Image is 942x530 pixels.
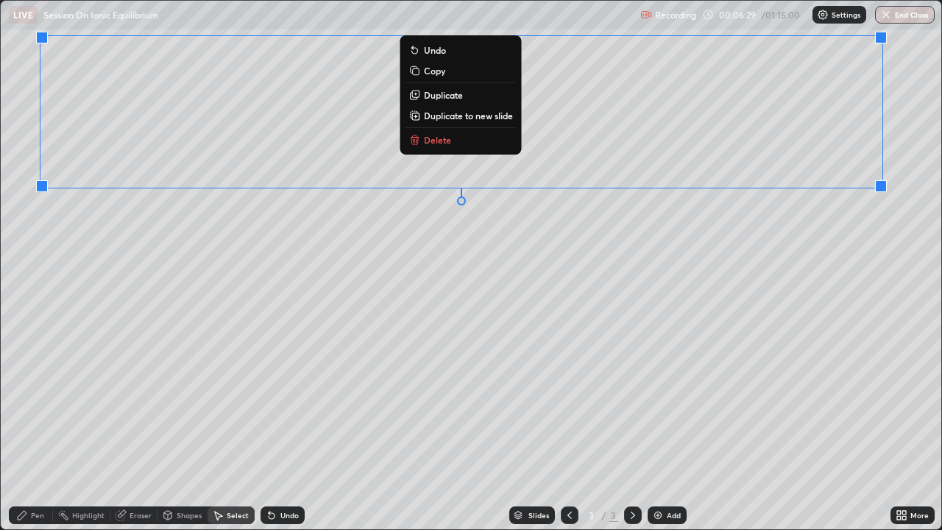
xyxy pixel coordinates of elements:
button: Duplicate to new slide [406,107,516,124]
button: Undo [406,41,516,59]
div: 3 [584,511,599,520]
p: Delete [424,134,451,146]
div: Shapes [177,512,202,519]
p: Settings [832,11,860,18]
img: class-settings-icons [817,9,829,21]
p: Undo [424,44,446,56]
button: End Class [875,6,935,24]
p: Duplicate to new slide [424,110,513,121]
button: Copy [406,62,516,79]
div: 3 [609,509,618,522]
div: Add [667,512,681,519]
p: LIVE [13,9,33,21]
div: Undo [280,512,299,519]
div: Pen [31,512,44,519]
p: Copy [424,65,445,77]
p: Session On Ionic Equilibrium [43,9,158,21]
img: add-slide-button [652,509,664,521]
button: Duplicate [406,86,516,104]
div: Slides [528,512,549,519]
img: end-class-cross [880,9,892,21]
div: / [602,511,606,520]
div: Select [227,512,249,519]
p: Recording [655,10,696,21]
p: Duplicate [424,89,463,101]
button: Delete [406,131,516,149]
div: More [910,512,929,519]
img: recording.375f2c34.svg [640,9,652,21]
div: Eraser [130,512,152,519]
div: Highlight [72,512,105,519]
